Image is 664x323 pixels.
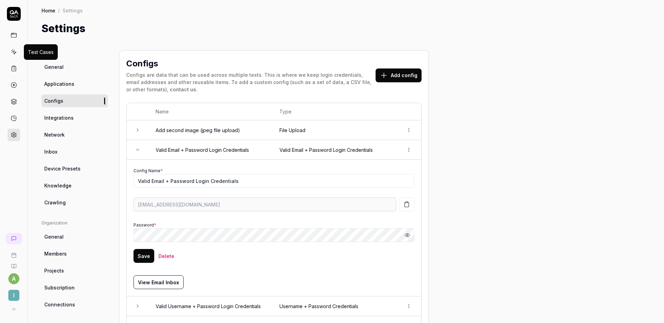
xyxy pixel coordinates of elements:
button: View Email Inbox [133,275,184,289]
span: I [8,290,19,301]
span: Projects [44,267,64,274]
button: I [3,284,25,302]
a: Documentation [3,258,25,269]
a: Subscription [41,281,108,294]
a: Crawling [41,196,108,209]
div: / [58,7,60,14]
a: New conversation [6,233,22,244]
span: Members [44,250,67,257]
button: Add config [376,68,422,82]
td: Valid Username + Password Login Credentials [149,296,273,316]
span: General [44,233,64,240]
span: Applications [44,80,74,87]
button: Save [133,249,154,263]
td: Valid Email + Password Login Credentials [149,140,273,160]
span: Network [44,131,65,138]
a: Device Presets [41,162,108,175]
th: Name [149,103,273,120]
a: Inbox [41,145,108,158]
span: Configs [44,97,63,104]
span: Integrations [44,114,74,121]
a: Book a call with us [3,247,25,258]
a: General [41,61,108,73]
div: Organization [41,220,108,226]
label: Config Name [133,168,163,173]
span: Crawling [44,199,66,206]
span: Subscription [44,284,75,291]
span: General [44,63,64,71]
td: Add second image (jpeg file upload) [149,120,273,140]
h2: Configs [126,57,158,70]
div: Settings [63,7,83,14]
div: Configs are data that can be used across multiple tests. This is where we keep login credentials,... [126,71,376,93]
span: Connections [44,301,75,308]
button: Delete [154,249,178,263]
a: Connections [41,298,108,311]
label: Password [133,222,156,228]
a: Home [41,7,55,14]
a: Network [41,128,108,141]
div: Test Cases [28,48,54,56]
a: Integrations [41,111,108,124]
a: contact us [170,86,196,92]
th: Type [273,103,396,120]
td: File Upload [273,120,396,140]
td: Valid Email + Password Login Credentials [273,140,396,160]
input: My test user [133,174,414,188]
a: View Email Inbox [133,275,414,289]
a: Applications [41,77,108,90]
button: a [8,273,19,284]
div: Project [41,50,108,56]
a: Projects [41,264,108,277]
a: General [41,230,108,243]
a: Members [41,247,108,260]
a: Knowledge [41,179,108,192]
button: Copy [399,197,414,211]
span: Device Presets [44,165,81,172]
h1: Settings [41,21,85,36]
a: Configs [41,94,108,107]
span: Inbox [44,148,57,155]
span: Knowledge [44,182,72,189]
td: Username + Password Credentials [273,296,396,316]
